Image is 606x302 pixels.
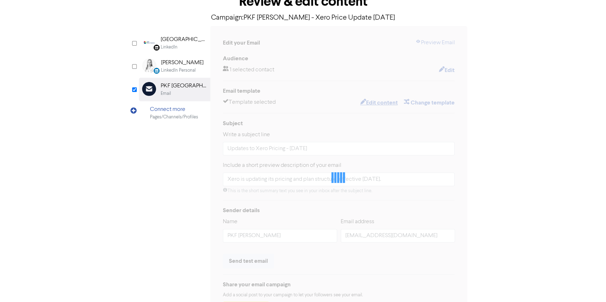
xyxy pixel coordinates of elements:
[142,58,156,73] img: LinkedinPersonal
[161,67,196,74] div: LinkedIn Personal
[161,90,171,97] div: Email
[161,35,206,44] div: [GEOGRAPHIC_DATA]
[161,44,177,51] div: LinkedIn
[570,268,606,302] iframe: Chat Widget
[150,105,198,114] div: Connect more
[139,101,210,124] div: Connect morePages/Channels/Profiles
[139,31,210,55] div: Linkedin [GEOGRAPHIC_DATA]LinkedIn
[139,55,210,78] div: LinkedinPersonal [PERSON_NAME]LinkedIn Personal
[150,114,198,121] div: Pages/Channels/Profiles
[142,35,156,50] img: Linkedin
[161,82,206,90] div: PKF [GEOGRAPHIC_DATA]
[161,58,204,67] div: [PERSON_NAME]
[139,78,210,101] div: PKF [GEOGRAPHIC_DATA]Email
[139,12,467,23] p: Campaign: PKF [PERSON_NAME] - Xero Price Update [DATE]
